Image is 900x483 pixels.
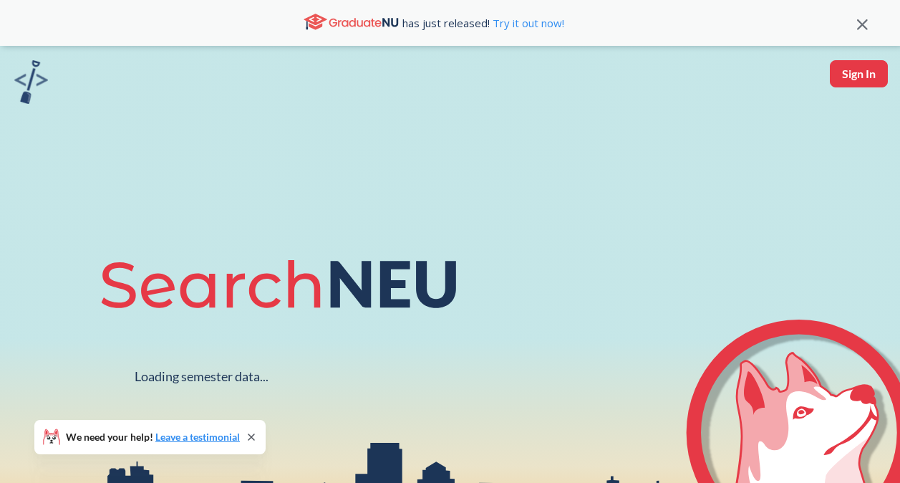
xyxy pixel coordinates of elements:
[135,368,268,385] div: Loading semester data...
[155,431,240,443] a: Leave a testimonial
[14,60,48,104] img: sandbox logo
[490,16,564,30] a: Try it out now!
[402,15,564,31] span: has just released!
[66,432,240,442] span: We need your help!
[830,60,888,87] button: Sign In
[14,60,48,108] a: sandbox logo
